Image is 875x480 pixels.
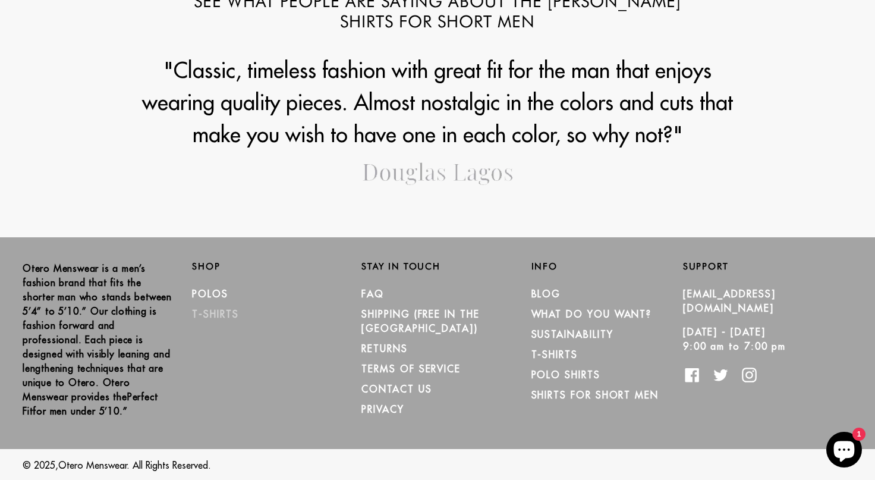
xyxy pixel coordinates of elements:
p: Otero Menswear is a men’s fashion brand that fits the shorter man who stands between 5’4” to 5’10... [23,261,174,418]
a: FAQ [361,288,384,300]
a: CONTACT US [361,383,432,395]
a: Sustainability [531,328,613,340]
a: TERMS OF SERVICE [361,363,461,375]
a: Shirts for Short Men [531,389,659,401]
a: T-Shirts [192,308,238,320]
p: "Classic, timeless fashion with great fit for the man that enjoys wearing quality pieces. Almost ... [133,54,742,150]
a: Otero Menswear [58,459,127,471]
img: logo-scroll2_1024x1024.png [363,162,513,186]
h2: Shop [192,261,344,272]
p: © 2025, . All Rights Reserved. [23,458,852,472]
a: RETURNS [361,343,407,354]
a: Polo Shirts [531,369,600,381]
a: Blog [531,288,561,300]
a: T-Shirts [531,349,578,360]
inbox-online-store-chat: Shopify online store chat [823,432,865,470]
a: PRIVACY [361,403,404,415]
p: [DATE] - [DATE] 9:00 am to 7:00 pm [683,325,835,353]
h2: Support [683,261,852,272]
a: SHIPPING (Free in the [GEOGRAPHIC_DATA]) [361,308,479,334]
a: [EMAIL_ADDRESS][DOMAIN_NAME] [683,288,776,314]
h2: Info [531,261,683,272]
h2: Stay in Touch [361,261,513,272]
strong: Perfect Fit [23,391,158,417]
a: What Do You Want? [531,308,652,320]
a: Polos [192,288,228,300]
